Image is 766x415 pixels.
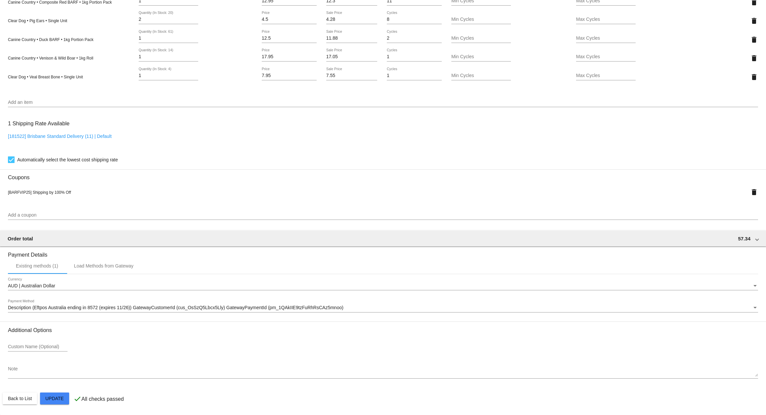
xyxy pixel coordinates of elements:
input: Cycles [387,17,442,22]
span: Order total [8,236,33,241]
input: Quantity (In Stock: 14) [139,54,198,60]
span: [BARFVIP25] Shipping by 100% Off [8,190,71,195]
span: AUD | Australian Dollar [8,283,55,288]
mat-icon: delete [750,73,758,81]
p: All checks passed [81,396,124,402]
input: Max Cycles [576,73,636,78]
button: Back to List [3,393,37,404]
span: Clear Dog • Veal Breast Bone • Single Unit [8,75,83,79]
mat-icon: delete [750,54,758,62]
div: Existing methods (1) [16,263,58,269]
input: Max Cycles [576,54,636,60]
input: Quantity (In Stock: 61) [139,36,198,41]
span: Canine Country • Venison & Wild Boar • 1kg Roll [8,56,93,61]
span: 57.34 [738,236,750,241]
span: Clear Dog • Pig Ears • Single Unit [8,19,67,23]
span: Update [45,396,64,401]
input: Add an item [8,100,758,105]
mat-select: Payment Method [8,305,758,311]
input: Quantity (In Stock: 20) [139,17,198,22]
input: Min Cycles [451,54,511,60]
input: Quantity (In Stock: 4) [139,73,198,78]
input: Max Cycles [576,36,636,41]
input: Price [262,36,317,41]
input: Sale Price [326,54,378,60]
input: Max Cycles [576,17,636,22]
input: Sale Price [326,17,378,22]
span: Description (Eftpos Australia ending in 8572 (expires 11/26)) GatewayCustomerId (cus_OsSzQ5Lbcx5L... [8,305,343,310]
mat-select: Currency [8,283,758,289]
input: Custom Name (Optional) [8,344,68,350]
input: Price [262,73,317,78]
h3: Additional Options [8,327,758,333]
input: Min Cycles [451,17,511,22]
input: Cycles [387,36,442,41]
input: Price [262,17,317,22]
mat-icon: check [73,395,81,403]
input: Add a coupon [8,213,758,218]
input: Min Cycles [451,73,511,78]
span: Canine Country • Duck BARF • 1kg Portion Pack [8,37,94,42]
span: Automatically select the lowest cost shipping rate [17,156,118,164]
input: Min Cycles [451,36,511,41]
input: Sale Price [326,73,378,78]
mat-icon: delete [750,36,758,44]
span: Back to List [8,396,32,401]
a: [181522] Brisbane Standard Delivery (11) | Default [8,134,112,139]
h3: 1 Shipping Rate Available [8,116,69,131]
input: Price [262,54,317,60]
input: Cycles [387,73,442,78]
button: Update [40,393,69,404]
input: Cycles [387,54,442,60]
h3: Payment Details [8,247,758,258]
input: Sale Price [326,36,378,41]
h3: Coupons [8,169,758,181]
mat-icon: delete [750,17,758,25]
div: Load Methods from Gateway [74,263,134,269]
mat-icon: delete [750,188,758,196]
